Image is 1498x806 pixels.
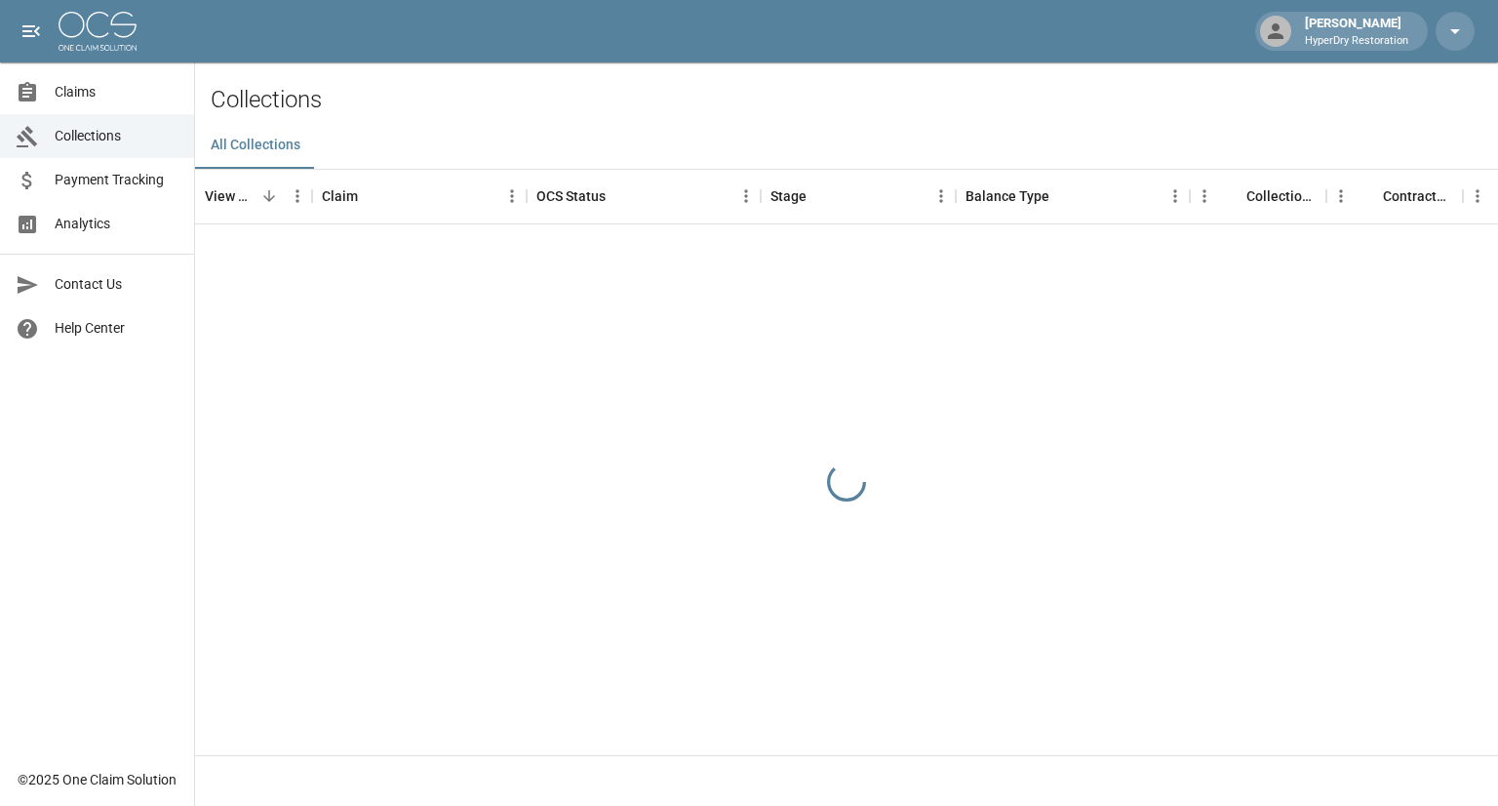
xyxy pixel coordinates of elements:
span: Claims [55,82,178,102]
button: Sort [1049,182,1077,210]
button: open drawer [12,12,51,51]
span: Payment Tracking [55,170,178,190]
div: dynamic tabs [195,122,1498,169]
button: Menu [497,181,527,211]
div: View Collection [205,169,256,223]
button: Sort [1219,182,1246,210]
h2: Collections [211,86,1498,114]
button: Sort [1356,182,1383,210]
button: Menu [1190,181,1219,211]
span: Analytics [55,214,178,234]
div: View Collection [195,169,312,223]
div: © 2025 One Claim Solution [18,770,177,789]
div: Balance Type [966,169,1049,223]
button: Sort [606,182,633,210]
button: Menu [1161,181,1190,211]
img: ocs-logo-white-transparent.png [59,12,137,51]
button: Sort [256,182,283,210]
span: Help Center [55,318,178,339]
div: Collections Fee [1246,169,1317,223]
div: OCS Status [527,169,761,223]
button: Sort [807,182,834,210]
button: Menu [731,181,761,211]
div: [PERSON_NAME] [1297,14,1416,49]
button: Sort [358,182,385,210]
button: Menu [283,181,312,211]
p: HyperDry Restoration [1305,33,1408,50]
div: Collections Fee [1190,169,1326,223]
button: All Collections [195,122,316,169]
div: Contractor Amount [1326,169,1463,223]
div: Claim [322,169,358,223]
div: Stage [770,169,807,223]
div: Contractor Amount [1383,169,1453,223]
button: Menu [1326,181,1356,211]
div: Stage [761,169,956,223]
div: Balance Type [956,169,1190,223]
div: OCS Status [536,169,606,223]
span: Contact Us [55,274,178,295]
button: Menu [926,181,956,211]
span: Collections [55,126,178,146]
div: Claim [312,169,527,223]
button: Menu [1463,181,1492,211]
